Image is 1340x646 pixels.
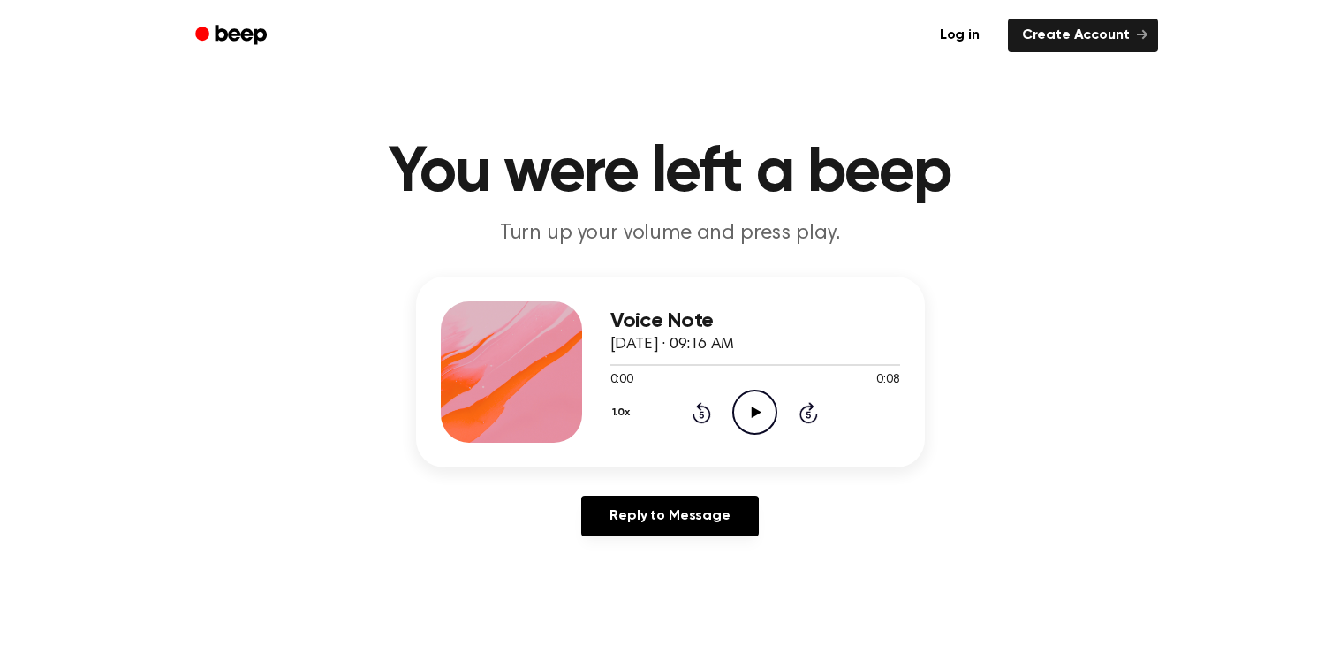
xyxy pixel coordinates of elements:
h3: Voice Note [610,309,900,333]
a: Reply to Message [581,496,758,536]
a: Log in [922,15,997,56]
span: [DATE] · 09:16 AM [610,337,734,353]
button: 1.0x [610,398,637,428]
a: Create Account [1008,19,1158,52]
p: Turn up your volume and press play. [331,219,1010,248]
h1: You were left a beep [218,141,1123,205]
a: Beep [183,19,283,53]
span: 0:08 [876,371,899,390]
span: 0:00 [610,371,633,390]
